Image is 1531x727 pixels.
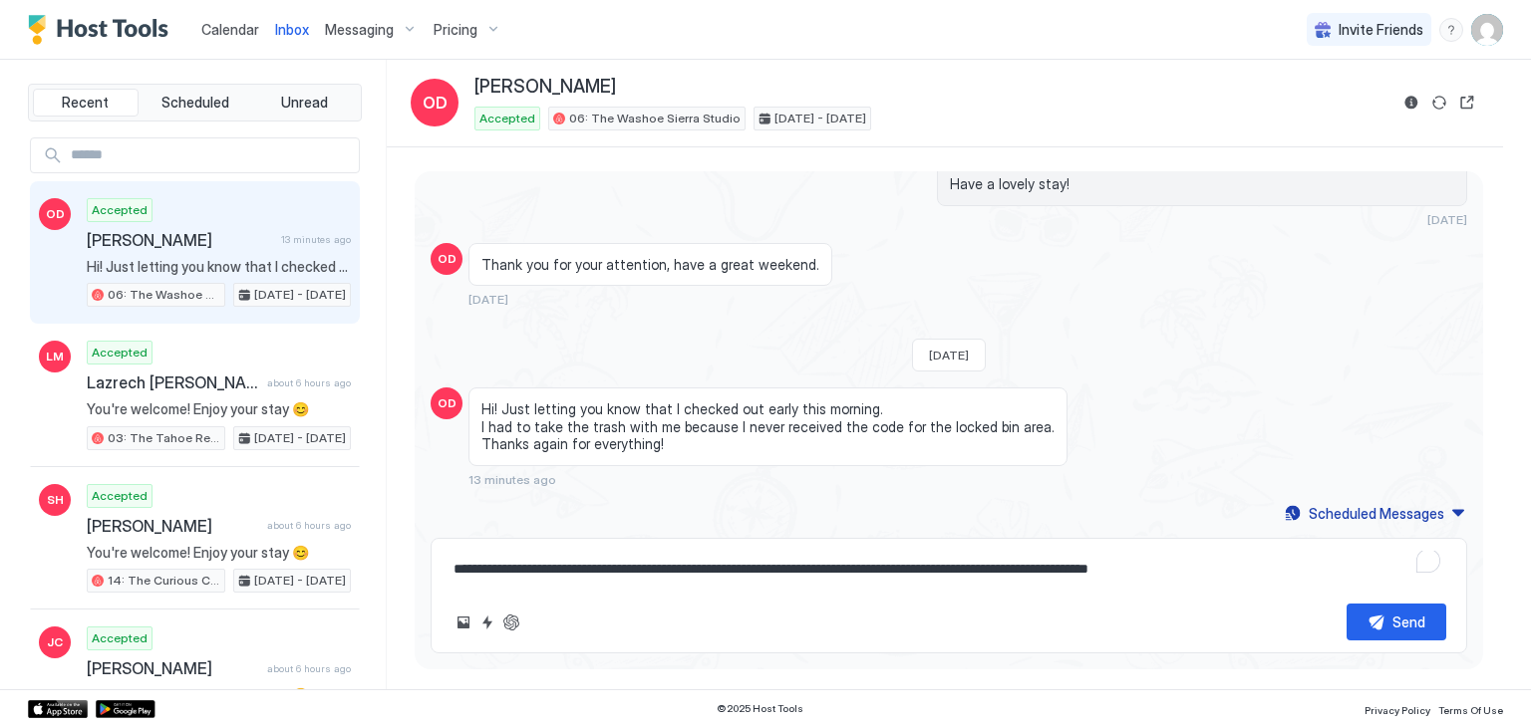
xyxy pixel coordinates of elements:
[474,76,616,99] span: [PERSON_NAME]
[33,89,139,117] button: Recent
[1438,698,1503,719] a: Terms Of Use
[281,94,328,112] span: Unread
[254,286,346,304] span: [DATE] - [DATE]
[1347,604,1446,640] button: Send
[47,491,64,509] span: SH
[423,91,448,115] span: OD
[929,348,969,363] span: [DATE]
[1339,21,1423,39] span: Invite Friends
[1392,611,1425,632] div: Send
[46,348,64,365] span: LM
[275,19,309,40] a: Inbox
[87,686,351,704] span: You're welcome! Enjoy your stay 😊
[96,700,155,718] a: Google Play Store
[201,21,259,38] span: Calendar
[143,89,248,117] button: Scheduled
[87,400,351,418] span: You're welcome! Enjoy your stay 😊
[46,205,65,223] span: OD
[92,201,148,219] span: Accepted
[774,110,866,127] span: [DATE] - [DATE]
[499,610,523,634] button: ChatGPT Auto Reply
[92,629,148,647] span: Accepted
[108,286,220,304] span: 06: The Washoe Sierra Studio
[1365,704,1430,716] span: Privacy Policy
[87,658,259,678] span: [PERSON_NAME]
[569,110,741,127] span: 06: The Washoe Sierra Studio
[267,662,351,675] span: about 6 hours ago
[438,250,457,268] span: OD
[108,572,220,590] span: 14: The Curious Cub Pet Friendly Studio
[251,89,357,117] button: Unread
[1427,212,1467,227] span: [DATE]
[267,519,351,532] span: about 6 hours ago
[87,258,351,276] span: Hi! Just letting you know that I checked out early this morning. I had to take the trash with me ...
[275,21,309,38] span: Inbox
[201,19,259,40] a: Calendar
[468,472,556,487] span: 13 minutes ago
[452,610,475,634] button: Upload image
[717,702,803,715] span: © 2025 Host Tools
[1455,91,1479,115] button: Open reservation
[475,610,499,634] button: Quick reply
[452,551,1446,588] textarea: To enrich screen reader interactions, please activate Accessibility in Grammarly extension settings
[92,344,148,362] span: Accepted
[1439,18,1463,42] div: menu
[1365,698,1430,719] a: Privacy Policy
[481,256,819,274] span: Thank you for your attention, have a great weekend.
[87,544,351,562] span: You're welcome! Enjoy your stay 😊
[28,84,362,121] div: tab-group
[254,572,346,590] span: [DATE] - [DATE]
[281,233,351,246] span: 13 minutes ago
[438,394,457,412] span: OD
[1309,503,1444,524] div: Scheduled Messages
[87,230,273,250] span: [PERSON_NAME]
[434,21,477,39] span: Pricing
[267,376,351,389] span: about 6 hours ago
[62,94,109,112] span: Recent
[1438,704,1503,716] span: Terms Of Use
[28,700,88,718] a: App Store
[468,292,508,307] span: [DATE]
[108,429,220,447] span: 03: The Tahoe Retro Double Bed Studio
[1282,500,1467,527] button: Scheduled Messages
[47,633,63,651] span: JC
[28,15,177,45] a: Host Tools Logo
[479,110,535,127] span: Accepted
[92,487,148,505] span: Accepted
[161,94,229,112] span: Scheduled
[325,21,394,39] span: Messaging
[481,400,1055,453] span: Hi! Just letting you know that I checked out early this morning. I had to take the trash with me ...
[1399,91,1423,115] button: Reservation information
[87,516,259,536] span: [PERSON_NAME]
[63,138,359,172] input: Input Field
[1471,14,1503,46] div: User profile
[87,372,259,392] span: Lazrech [PERSON_NAME]
[1427,91,1451,115] button: Sync reservation
[254,429,346,447] span: [DATE] - [DATE]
